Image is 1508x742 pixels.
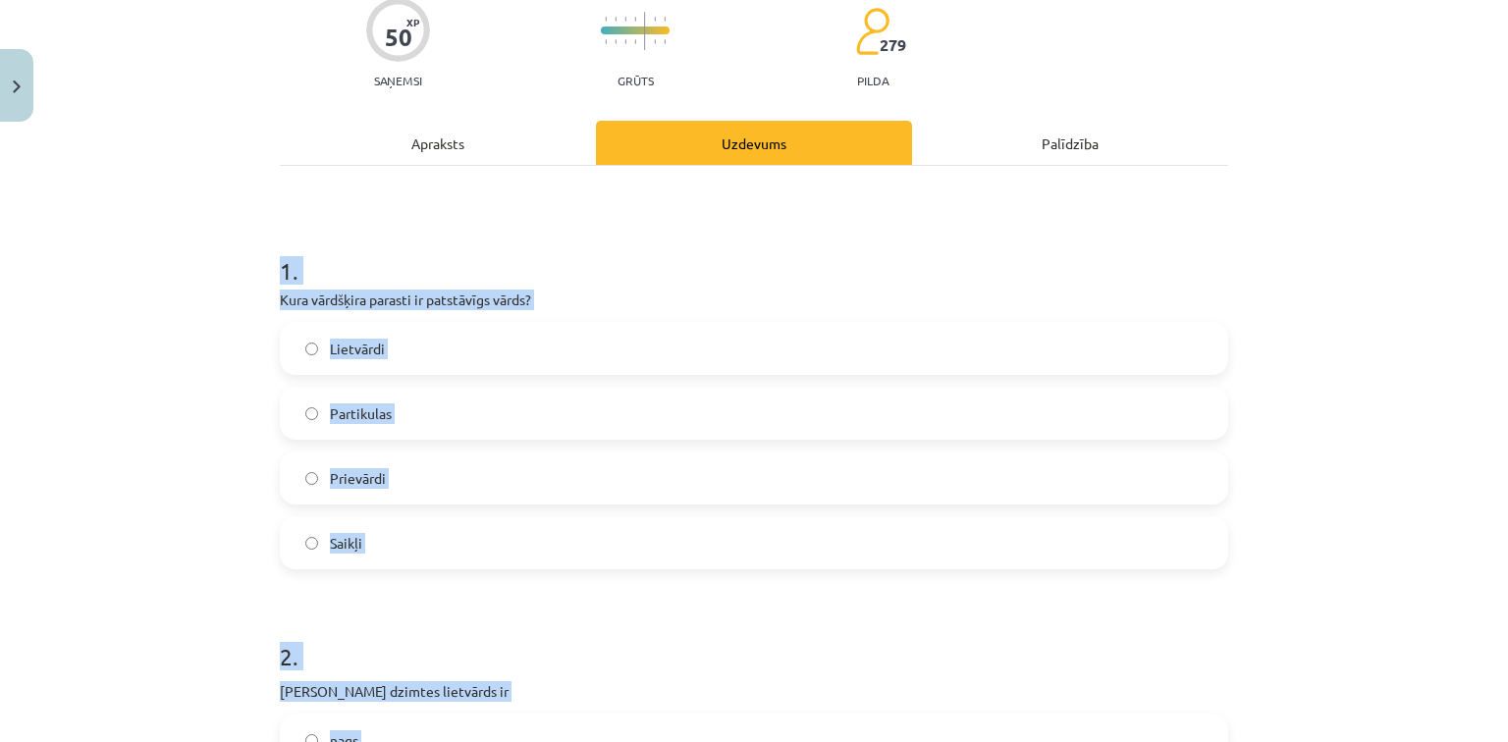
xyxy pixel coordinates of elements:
[664,39,666,44] img: icon-short-line-57e1e144782c952c97e751825c79c345078a6d821885a25fce030b3d8c18986b.svg
[596,121,912,165] div: Uzdevums
[634,17,636,22] img: icon-short-line-57e1e144782c952c97e751825c79c345078a6d821885a25fce030b3d8c18986b.svg
[305,343,318,355] input: Lietvārdi
[280,681,1228,702] p: [PERSON_NAME] dzimtes lietvārds ir
[615,17,617,22] img: icon-short-line-57e1e144782c952c97e751825c79c345078a6d821885a25fce030b3d8c18986b.svg
[654,39,656,44] img: icon-short-line-57e1e144782c952c97e751825c79c345078a6d821885a25fce030b3d8c18986b.svg
[605,39,607,44] img: icon-short-line-57e1e144782c952c97e751825c79c345078a6d821885a25fce030b3d8c18986b.svg
[634,39,636,44] img: icon-short-line-57e1e144782c952c97e751825c79c345078a6d821885a25fce030b3d8c18986b.svg
[618,74,654,87] p: Grūts
[280,290,1228,310] p: Kura vārdšķira parasti ir patstāvīgs vārds?
[330,339,385,359] span: Lietvārdi
[406,17,419,27] span: XP
[385,24,412,51] div: 50
[912,121,1228,165] div: Palīdzība
[366,74,430,87] p: Saņemsi
[280,609,1228,669] h1: 2 .
[13,80,21,93] img: icon-close-lesson-0947bae3869378f0d4975bcd49f059093ad1ed9edebbc8119c70593378902aed.svg
[280,223,1228,284] h1: 1 .
[624,17,626,22] img: icon-short-line-57e1e144782c952c97e751825c79c345078a6d821885a25fce030b3d8c18986b.svg
[615,39,617,44] img: icon-short-line-57e1e144782c952c97e751825c79c345078a6d821885a25fce030b3d8c18986b.svg
[664,17,666,22] img: icon-short-line-57e1e144782c952c97e751825c79c345078a6d821885a25fce030b3d8c18986b.svg
[330,468,386,489] span: Prievārdi
[330,403,392,424] span: Partikulas
[857,74,889,87] p: pilda
[880,36,906,54] span: 279
[654,17,656,22] img: icon-short-line-57e1e144782c952c97e751825c79c345078a6d821885a25fce030b3d8c18986b.svg
[305,537,318,550] input: Saikļi
[855,7,889,56] img: students-c634bb4e5e11cddfef0936a35e636f08e4e9abd3cc4e673bd6f9a4125e45ecb1.svg
[644,12,646,50] img: icon-long-line-d9ea69661e0d244f92f715978eff75569469978d946b2353a9bb055b3ed8787d.svg
[305,472,318,485] input: Prievārdi
[624,39,626,44] img: icon-short-line-57e1e144782c952c97e751825c79c345078a6d821885a25fce030b3d8c18986b.svg
[305,407,318,420] input: Partikulas
[605,17,607,22] img: icon-short-line-57e1e144782c952c97e751825c79c345078a6d821885a25fce030b3d8c18986b.svg
[280,121,596,165] div: Apraksts
[330,533,362,554] span: Saikļi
